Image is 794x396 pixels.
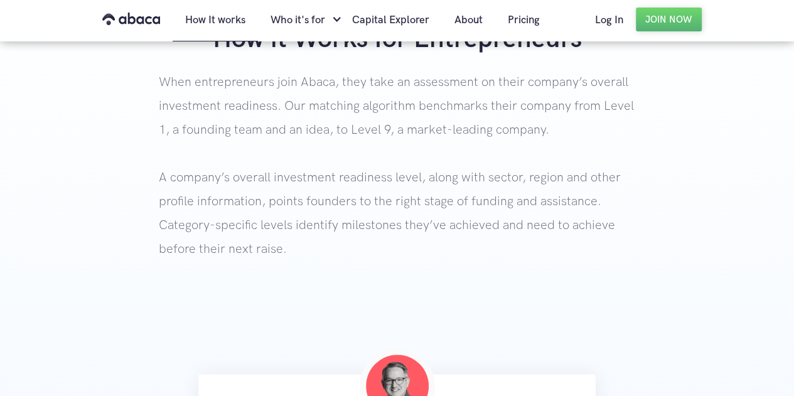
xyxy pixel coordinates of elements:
[159,70,635,311] p: When entrepreneurs join Abaca, they take an assessment on their company’s overall investment read...
[636,8,702,31] a: Join Now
